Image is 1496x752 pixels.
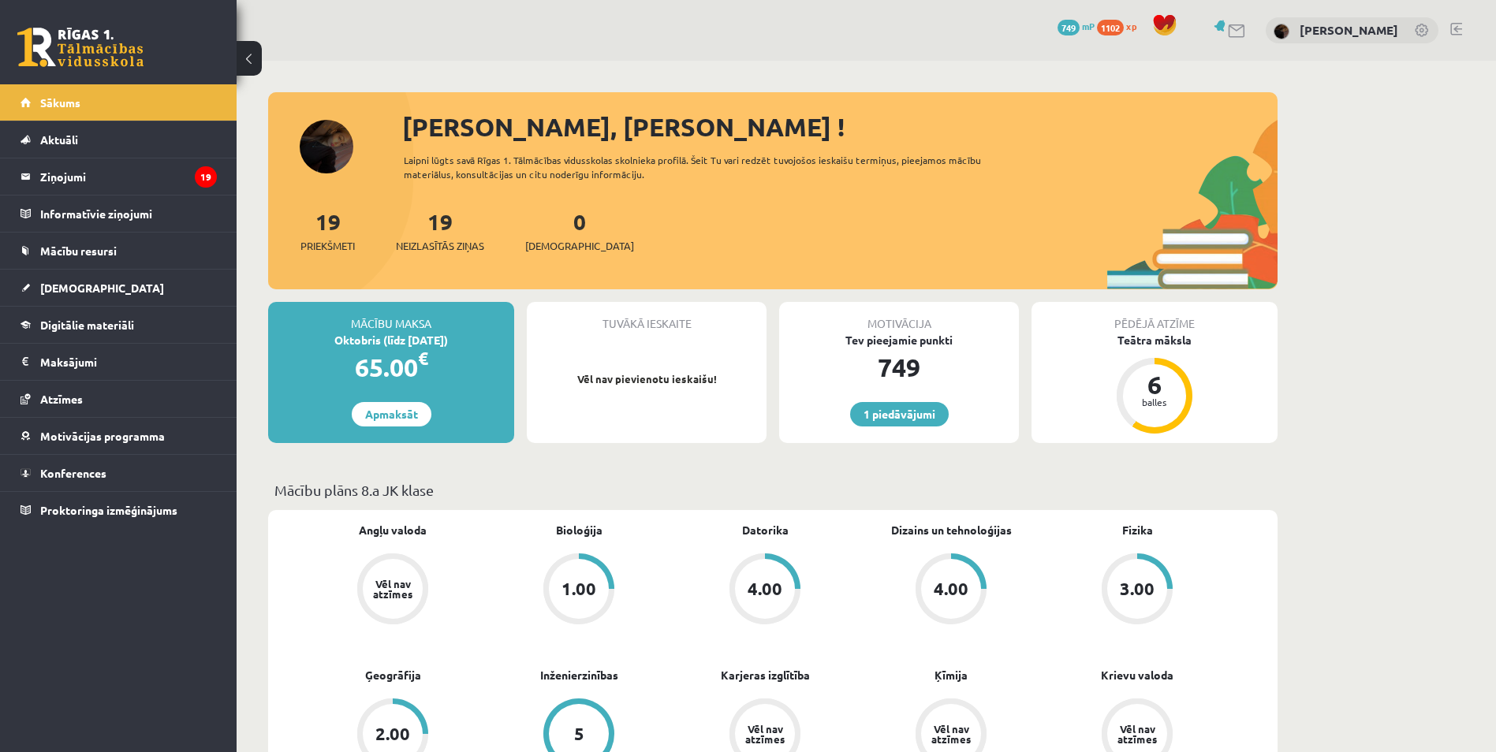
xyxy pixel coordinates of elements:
[1300,22,1398,38] a: [PERSON_NAME]
[21,492,217,528] a: Proktoringa izmēģinājums
[40,392,83,406] span: Atzīmes
[365,667,421,683] a: Ģeogrāfija
[672,553,858,627] a: 4.00
[40,466,106,480] span: Konferences
[1097,20,1124,35] span: 1102
[1120,580,1155,598] div: 3.00
[40,244,117,258] span: Mācību resursi
[540,667,618,683] a: Inženierzinības
[486,553,672,627] a: 1.00
[195,166,217,188] i: 19
[561,580,596,598] div: 1.00
[268,348,514,386] div: 65.00
[527,302,767,332] div: Tuvākā ieskaite
[40,318,134,332] span: Digitālie materiāli
[268,302,514,332] div: Mācību maksa
[40,503,177,517] span: Proktoringa izmēģinājums
[17,28,144,67] a: Rīgas 1. Tālmācības vidusskola
[779,348,1019,386] div: 749
[21,158,217,195] a: Ziņojumi19
[375,725,410,743] div: 2.00
[858,553,1044,627] a: 4.00
[934,580,968,598] div: 4.00
[1032,332,1278,348] div: Teātra māksla
[779,332,1019,348] div: Tev pieejamie punkti
[1058,20,1080,35] span: 749
[21,418,217,454] a: Motivācijas programma
[1101,667,1173,683] a: Krievu valoda
[1032,332,1278,436] a: Teātra māksla 6 balles
[40,281,164,295] span: [DEMOGRAPHIC_DATA]
[274,479,1271,501] p: Mācību plāns 8.a JK klase
[1115,724,1159,744] div: Vēl nav atzīmes
[40,132,78,147] span: Aktuāli
[1082,20,1095,32] span: mP
[40,344,217,380] legend: Maksājumi
[40,429,165,443] span: Motivācijas programma
[21,307,217,343] a: Digitālie materiāli
[525,238,634,254] span: [DEMOGRAPHIC_DATA]
[300,207,355,254] a: 19Priekšmeti
[359,522,427,538] a: Angļu valoda
[404,153,1009,181] div: Laipni lūgts savā Rīgas 1. Tālmācības vidusskolas skolnieka profilā. Šeit Tu vari redzēt tuvojošo...
[21,381,217,417] a: Atzīmes
[1122,522,1153,538] a: Fizika
[21,195,217,232] a: Informatīvie ziņojumi
[850,402,949,426] a: 1 piedāvājumi
[1126,20,1136,32] span: xp
[418,347,428,370] span: €
[742,522,789,538] a: Datorika
[371,579,415,599] div: Vēl nav atzīmes
[21,233,217,269] a: Mācību resursi
[40,195,217,232] legend: Informatīvie ziņojumi
[396,238,484,254] span: Neizlasītās ziņas
[40,158,217,195] legend: Ziņojumi
[1097,20,1144,32] a: 1102 xp
[1274,24,1289,39] img: Jasmīne Ozola
[1131,397,1178,407] div: balles
[396,207,484,254] a: 19Neizlasītās ziņas
[525,207,634,254] a: 0[DEMOGRAPHIC_DATA]
[21,84,217,121] a: Sākums
[40,95,80,110] span: Sākums
[21,121,217,158] a: Aktuāli
[1131,372,1178,397] div: 6
[268,332,514,348] div: Oktobris (līdz [DATE])
[721,667,810,683] a: Karjeras izglītība
[574,725,584,743] div: 5
[21,455,217,491] a: Konferences
[748,580,782,598] div: 4.00
[300,553,486,627] a: Vēl nav atzīmes
[1058,20,1095,32] a: 749 mP
[402,108,1278,146] div: [PERSON_NAME], [PERSON_NAME] !
[929,724,973,744] div: Vēl nav atzīmes
[21,344,217,380] a: Maksājumi
[352,402,431,426] a: Apmaksāt
[300,238,355,254] span: Priekšmeti
[21,270,217,306] a: [DEMOGRAPHIC_DATA]
[556,522,603,538] a: Bioloģija
[535,371,759,387] p: Vēl nav pievienotu ieskaišu!
[1032,302,1278,332] div: Pēdējā atzīme
[743,724,787,744] div: Vēl nav atzīmes
[891,522,1012,538] a: Dizains un tehnoloģijas
[935,667,968,683] a: Ķīmija
[779,302,1019,332] div: Motivācija
[1044,553,1230,627] a: 3.00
